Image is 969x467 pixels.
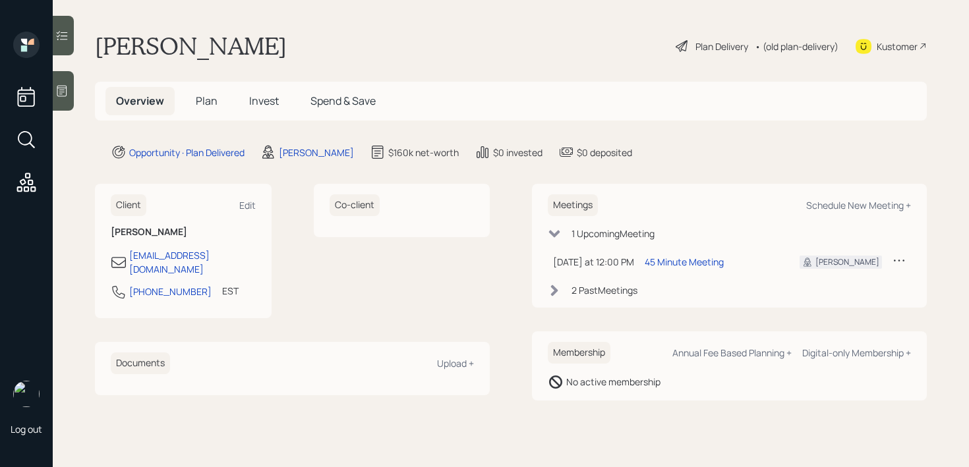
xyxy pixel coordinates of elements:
[116,94,164,108] span: Overview
[802,346,911,359] div: Digital-only Membership +
[877,40,918,53] div: Kustomer
[548,194,598,216] h6: Meetings
[310,94,376,108] span: Spend & Save
[806,199,911,211] div: Schedule New Meeting +
[572,227,655,240] div: 1 Upcoming Meeting
[566,375,661,389] div: No active membership
[196,94,218,108] span: Plan
[755,40,838,53] div: • (old plan-delivery)
[330,194,380,216] h6: Co-client
[645,255,724,269] div: 45 Minute Meeting
[279,146,354,159] div: [PERSON_NAME]
[437,357,474,370] div: Upload +
[388,146,459,159] div: $160k net-worth
[11,423,42,435] div: Log out
[129,285,212,298] div: [PHONE_NUMBER]
[129,146,245,159] div: Opportunity · Plan Delivered
[13,381,40,407] img: retirable_logo.png
[249,94,279,108] span: Invest
[577,146,632,159] div: $0 deposited
[129,248,256,276] div: [EMAIL_ADDRESS][DOMAIN_NAME]
[572,283,637,297] div: 2 Past Meeting s
[239,199,256,211] div: Edit
[111,227,256,238] h6: [PERSON_NAME]
[222,284,239,298] div: EST
[548,342,610,364] h6: Membership
[493,146,543,159] div: $0 invested
[815,256,879,268] div: [PERSON_NAME]
[95,32,287,61] h1: [PERSON_NAME]
[553,255,634,269] div: [DATE] at 12:00 PM
[695,40,748,53] div: Plan Delivery
[111,352,170,374] h6: Documents
[111,194,146,216] h6: Client
[672,346,792,359] div: Annual Fee Based Planning +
